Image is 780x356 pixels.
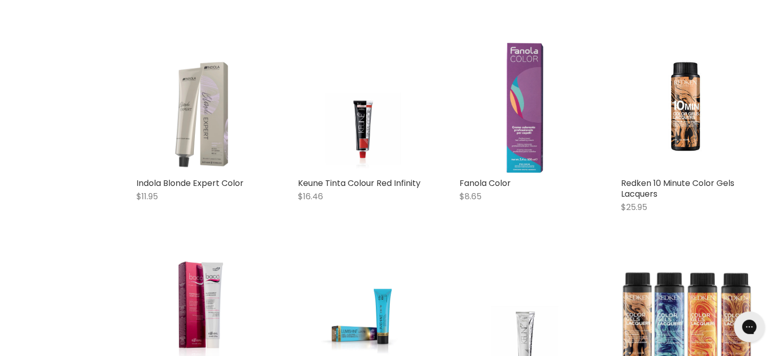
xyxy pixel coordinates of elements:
[298,281,429,356] img: Joico LumiShine Lumi10
[621,201,647,213] span: $25.95
[298,42,429,173] a: Keune Tinta Colour Red Infinity
[298,177,421,189] a: Keune Tinta Colour Red Infinity
[621,42,752,173] a: Redken 10 Minute Color Gels Lacquers
[729,308,770,346] iframe: Gorgias live chat messenger
[459,191,482,202] span: $8.65
[621,177,734,200] a: Redken 10 Minute Color Gels Lacquers
[641,42,732,173] img: Redken 10 Minute Color Gels Lacquers
[298,191,323,202] span: $16.46
[459,177,511,189] a: Fanola Color
[136,191,158,202] span: $11.95
[136,42,267,173] img: Indola Blonde Expert Color
[459,42,590,173] a: Fanola Color
[136,177,244,189] a: Indola Blonde Expert Color
[506,42,543,173] img: Fanola Color
[314,42,412,173] img: Keune Tinta Colour Red Infinity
